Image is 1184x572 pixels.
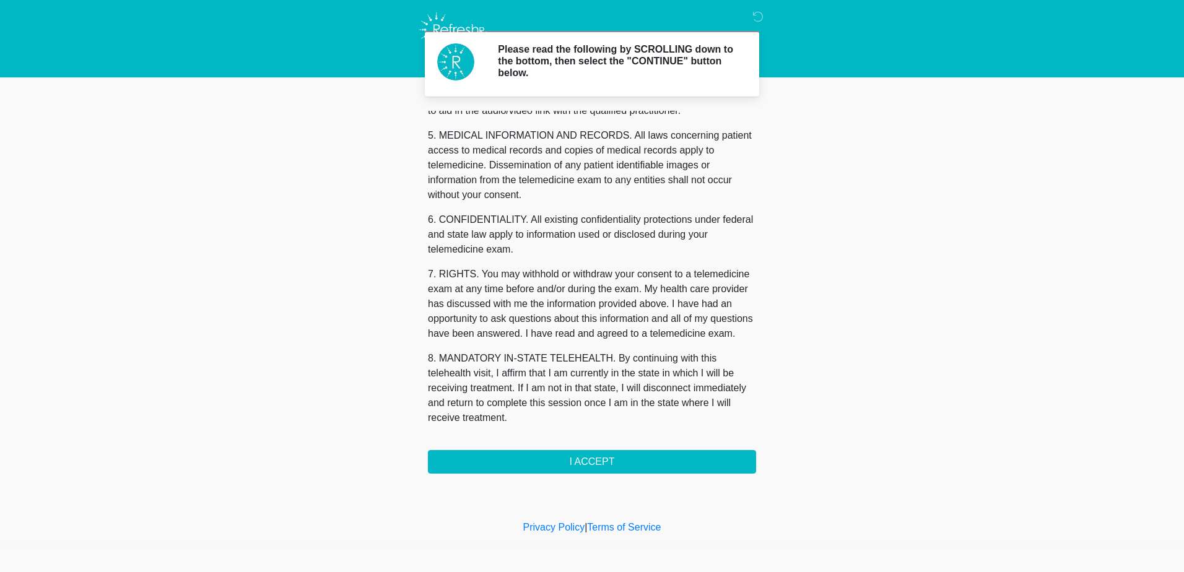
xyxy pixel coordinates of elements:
[428,450,756,474] button: I ACCEPT
[416,9,490,50] img: Refresh RX Logo
[498,43,738,79] h2: Please read the following by SCROLLING down to the bottom, then select the "CONTINUE" button below.
[428,212,756,257] p: 6. CONFIDENTIALITY. All existing confidentiality protections under federal and state law apply to...
[428,351,756,425] p: 8. MANDATORY IN-STATE TELEHEALTH. By continuing with this telehealth visit, I affirm that I am cu...
[585,522,587,532] a: |
[523,522,585,532] a: Privacy Policy
[428,267,756,341] p: 7. RIGHTS. You may withhold or withdraw your consent to a telemedicine exam at any time before an...
[437,43,474,80] img: Agent Avatar
[428,128,756,202] p: 5. MEDICAL INFORMATION AND RECORDS. All laws concerning patient access to medical records and cop...
[587,522,661,532] a: Terms of Service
